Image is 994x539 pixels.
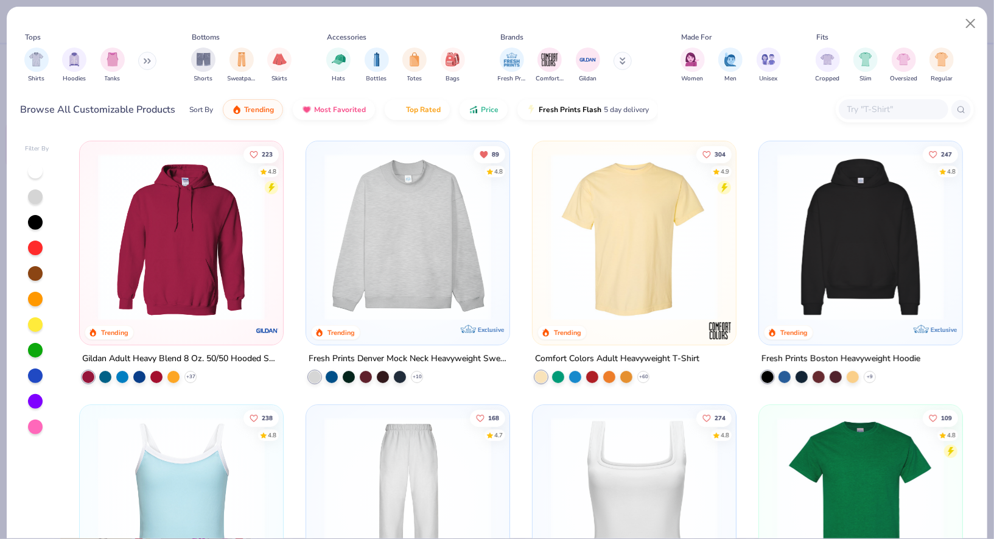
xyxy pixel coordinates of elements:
span: Gildan [579,74,597,83]
span: Totes [407,74,422,83]
button: filter button [326,48,351,83]
span: 109 [940,415,951,421]
div: Fresh Prints Denver Mock Neck Heavyweight Sweatshirt [309,351,507,367]
button: filter button [441,48,465,83]
img: Hats Image [332,52,346,66]
button: Top Rated [385,99,450,120]
img: Men Image [724,52,737,66]
div: 4.8 [947,431,955,440]
img: Gildan logo [255,319,279,343]
div: filter for Shirts [24,48,49,83]
div: filter for Unisex [757,48,781,83]
img: a90f7c54-8796-4cb2-9d6e-4e9644cfe0fe [497,153,676,320]
img: most_fav.gif [302,105,312,114]
img: Tanks Image [106,52,119,66]
img: 029b8af0-80e6-406f-9fdc-fdf898547912 [545,153,724,320]
div: Bottoms [192,32,220,43]
button: filter button [576,48,600,83]
div: filter for Bottles [365,48,389,83]
img: trending.gif [232,105,242,114]
img: Totes Image [408,52,421,66]
img: Bottles Image [370,52,383,66]
div: 4.7 [494,431,502,440]
div: filter for Oversized [890,48,917,83]
img: Slim Image [859,52,872,66]
span: Tanks [105,74,121,83]
span: 168 [488,415,499,421]
button: filter button [853,48,878,83]
span: Hoodies [63,74,86,83]
span: 89 [491,151,499,157]
span: + 10 [412,373,421,381]
button: filter button [498,48,526,83]
img: Fresh Prints Image [503,51,521,69]
div: Comfort Colors Adult Heavyweight T-Shirt [535,351,699,367]
div: filter for Shorts [191,48,215,83]
img: Gildan Image [579,51,597,69]
span: Trending [244,105,274,114]
button: filter button [536,48,564,83]
span: 5 day delivery [604,103,649,117]
button: Price [460,99,508,120]
img: 01756b78-01f6-4cc6-8d8a-3c30c1a0c8ac [92,153,271,320]
span: 247 [940,151,951,157]
div: Fits [816,32,828,43]
img: f5d85501-0dbb-4ee4-b115-c08fa3845d83 [318,153,497,320]
button: Trending [223,99,283,120]
span: Regular [931,74,953,83]
div: 4.8 [267,431,276,440]
div: Gildan Adult Heavy Blend 8 Oz. 50/50 Hooded Sweatshirt [82,351,281,367]
img: Shorts Image [197,52,211,66]
div: 4.9 [720,167,729,176]
div: filter for Hats [326,48,351,83]
img: a164e800-7022-4571-a324-30c76f641635 [271,153,450,320]
div: filter for Slim [853,48,878,83]
span: Most Favorited [314,105,366,114]
div: filter for Hoodies [62,48,86,83]
div: filter for Fresh Prints [498,48,526,83]
img: Skirts Image [273,52,287,66]
div: filter for Regular [929,48,954,83]
button: Fresh Prints Flash5 day delivery [517,99,658,120]
button: filter button [228,48,256,83]
div: Made For [681,32,712,43]
span: Oversized [890,74,917,83]
span: 238 [261,415,272,421]
span: Cropped [816,74,840,83]
button: filter button [757,48,781,83]
button: filter button [402,48,427,83]
button: Like [922,146,957,163]
button: Close [959,12,982,35]
div: Filter By [25,144,49,153]
span: Top Rated [406,105,441,114]
button: filter button [24,48,49,83]
button: filter button [100,48,125,83]
button: Like [696,409,731,426]
img: e55d29c3-c55d-459c-bfd9-9b1c499ab3c6 [724,153,903,320]
span: Fresh Prints [498,74,526,83]
button: filter button [890,48,917,83]
img: Sweatpants Image [235,52,248,66]
span: Comfort Colors [536,74,564,83]
img: flash.gif [527,105,536,114]
div: filter for Cropped [816,48,840,83]
span: 274 [714,415,725,421]
span: Women [682,74,704,83]
img: Cropped Image [821,52,835,66]
button: filter button [816,48,840,83]
button: Like [469,409,505,426]
span: Bags [446,74,460,83]
button: Like [243,146,278,163]
div: filter for Women [681,48,705,83]
img: Bags Image [446,52,459,66]
div: Tops [25,32,41,43]
span: Slim [859,74,872,83]
div: filter for Sweatpants [228,48,256,83]
span: Shirts [28,74,44,83]
div: 4.8 [947,167,955,176]
span: Price [481,105,499,114]
img: Unisex Image [761,52,775,66]
div: filter for Tanks [100,48,125,83]
img: 91acfc32-fd48-4d6b-bdad-a4c1a30ac3fc [771,153,950,320]
button: Like [243,409,278,426]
